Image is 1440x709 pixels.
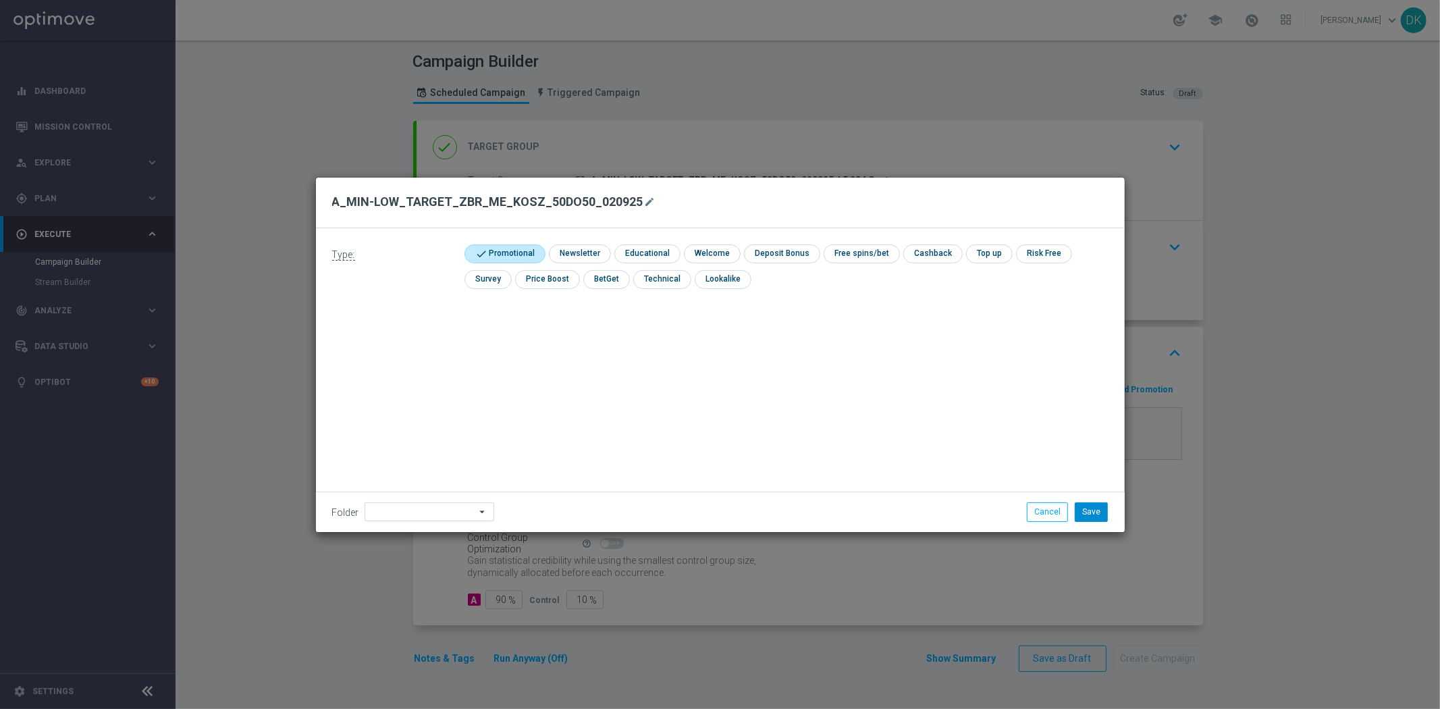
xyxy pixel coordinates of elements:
[332,249,355,261] span: Type:
[643,194,660,210] button: mode_edit
[332,194,643,210] h2: A_MIN-LOW_TARGET_ZBR_ME_KOSZ_50DO50_020925
[1027,502,1068,521] button: Cancel
[332,507,359,519] label: Folder
[477,503,490,521] i: arrow_drop_down
[645,196,656,207] i: mode_edit
[1075,502,1108,521] button: Save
